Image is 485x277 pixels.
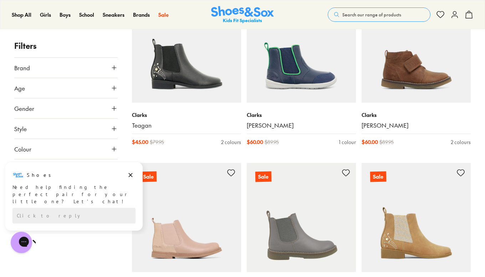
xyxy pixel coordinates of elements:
a: Brands [133,11,150,19]
span: Sneakers [103,11,124,18]
button: Price [14,159,118,179]
span: Brands [133,11,150,18]
iframe: Gorgias live chat messenger [7,229,36,256]
p: Filters [14,40,118,52]
a: Boys [60,11,71,19]
span: $ 79.95 [150,138,164,146]
button: Age [14,78,118,98]
a: Shop All [12,11,31,19]
span: Shop All [12,11,31,18]
div: 2 colours [221,138,241,146]
a: Shoes & Sox [211,6,274,24]
a: Sneakers [103,11,124,19]
span: Gender [14,104,34,113]
span: Boys [60,11,71,18]
span: Brand [14,63,30,72]
button: Colour [14,139,118,159]
p: Sale [141,171,157,182]
h3: Shoes [27,10,55,17]
div: 1 colour [339,138,356,146]
span: $ 89.95 [379,138,394,146]
p: Clarks [247,111,356,119]
button: Brand [14,58,118,78]
img: SNS_Logo_Responsive.svg [211,6,274,24]
span: Age [14,84,25,92]
a: Sale [247,163,356,272]
p: Clarks [362,111,471,119]
a: [PERSON_NAME] [362,122,471,129]
div: Campaign message [5,1,143,70]
span: $ 60.00 [247,138,263,146]
p: Sale [255,171,271,182]
a: Sale [158,11,169,19]
span: Style [14,124,27,133]
button: Style [14,119,118,139]
a: [PERSON_NAME] [247,122,356,129]
button: Gender [14,98,118,118]
a: Teagan [132,122,241,129]
span: Girls [40,11,51,18]
span: $ 60.00 [362,138,378,146]
a: Sale [132,163,241,272]
div: Reply to the campaigns [12,47,136,62]
div: Need help finding the perfect pair for your little one? Let’s chat! [12,22,136,44]
span: School [79,11,94,18]
span: Colour [14,145,31,153]
div: Message from Shoes. Need help finding the perfect pair for your little one? Let’s chat! [5,8,143,44]
a: Girls [40,11,51,19]
button: Dismiss campaign [126,9,136,19]
button: Search our range of products [328,7,430,22]
p: Sale [370,171,386,182]
a: School [79,11,94,19]
img: Shoes logo [12,8,24,20]
p: Clarks [132,111,241,119]
div: 2 colours [451,138,471,146]
span: $ 89.95 [265,138,279,146]
span: $ 45.00 [132,138,148,146]
span: Search our range of products [342,11,401,18]
a: Sale [362,163,471,272]
span: Sale [158,11,169,18]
